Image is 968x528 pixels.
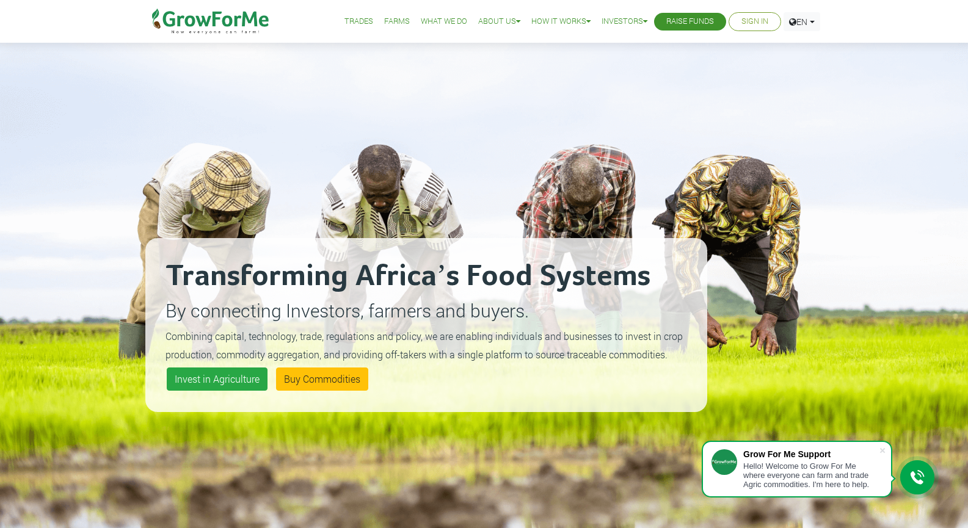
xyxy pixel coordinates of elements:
[276,367,368,391] a: Buy Commodities
[344,15,373,28] a: Trades
[602,15,647,28] a: Investors
[384,15,410,28] a: Farms
[478,15,520,28] a: About Us
[743,449,879,459] div: Grow For Me Support
[166,330,683,361] small: Combining capital, technology, trade, regulations and policy, we are enabling individuals and bus...
[531,15,591,28] a: How it Works
[741,15,768,28] a: Sign In
[166,297,687,324] p: By connecting Investors, farmers and buyers.
[421,15,467,28] a: What We Do
[666,15,714,28] a: Raise Funds
[167,367,267,391] a: Invest in Agriculture
[166,258,687,295] h2: Transforming Africa’s Food Systems
[743,461,879,489] div: Hello! Welcome to Grow For Me where everyone can farm and trade Agric commodities. I'm here to help.
[784,12,820,31] a: EN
